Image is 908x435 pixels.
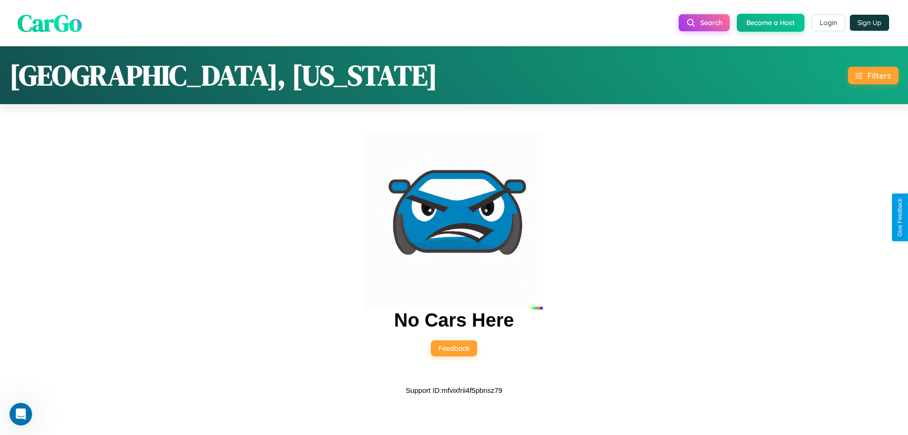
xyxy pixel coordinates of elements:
iframe: Intercom live chat [9,403,32,426]
h1: [GEOGRAPHIC_DATA], [US_STATE] [9,56,437,95]
img: car [365,132,543,310]
h2: No Cars Here [394,310,514,331]
button: Feedback [431,340,477,356]
span: CarGo [17,6,82,39]
button: Become a Host [737,14,804,32]
div: Give Feedback [897,198,903,237]
button: Filters [848,67,899,84]
p: Support ID: mfvixfrii4f5pbnsz79 [406,384,502,397]
span: Search [700,18,722,27]
div: Filters [867,71,891,80]
button: Search [679,14,730,31]
button: Sign Up [850,15,889,31]
button: Login [812,14,845,31]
